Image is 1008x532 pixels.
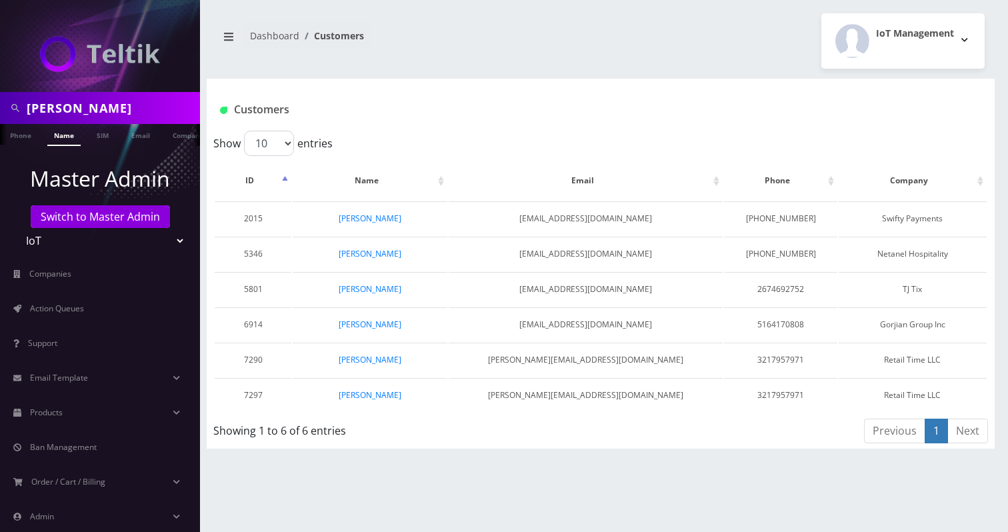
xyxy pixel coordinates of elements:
[449,378,723,412] td: [PERSON_NAME][EMAIL_ADDRESS][DOMAIN_NAME]
[339,283,401,295] a: [PERSON_NAME]
[449,307,723,341] td: [EMAIL_ADDRESS][DOMAIN_NAME]
[213,417,526,439] div: Showing 1 to 6 of 6 entries
[839,343,987,377] td: Retail Time LLC
[220,103,851,116] h1: Customers
[30,407,63,418] span: Products
[125,124,157,145] a: Email
[215,272,291,306] td: 5801
[821,13,985,69] button: IoT Management
[30,441,97,453] span: Ban Management
[213,131,333,156] label: Show entries
[839,307,987,341] td: Gorjian Group Inc
[90,124,115,145] a: SIM
[215,378,291,412] td: 7297
[339,319,401,330] a: [PERSON_NAME]
[839,237,987,271] td: Netanel Hospitality
[339,389,401,401] a: [PERSON_NAME]
[3,124,38,145] a: Phone
[339,248,401,259] a: [PERSON_NAME]
[339,213,401,224] a: [PERSON_NAME]
[839,161,987,200] th: Company: activate to sort column ascending
[215,161,291,200] th: ID: activate to sort column descending
[449,161,723,200] th: Email: activate to sort column ascending
[215,307,291,341] td: 6914
[166,124,211,145] a: Company
[864,419,925,443] a: Previous
[339,354,401,365] a: [PERSON_NAME]
[724,161,837,200] th: Phone: activate to sort column ascending
[724,272,837,306] td: 2674692752
[724,378,837,412] td: 3217957971
[293,161,447,200] th: Name: activate to sort column ascending
[839,378,987,412] td: Retail Time LLC
[29,268,71,279] span: Companies
[449,201,723,235] td: [EMAIL_ADDRESS][DOMAIN_NAME]
[28,337,57,349] span: Support
[449,237,723,271] td: [EMAIL_ADDRESS][DOMAIN_NAME]
[215,343,291,377] td: 7290
[839,201,987,235] td: Swifty Payments
[724,343,837,377] td: 3217957971
[40,36,160,72] img: IoT
[27,95,197,121] input: Search in Company
[217,22,591,60] nav: breadcrumb
[724,201,837,235] td: [PHONE_NUMBER]
[47,124,81,146] a: Name
[30,372,88,383] span: Email Template
[876,28,954,39] h2: IoT Management
[724,237,837,271] td: [PHONE_NUMBER]
[724,307,837,341] td: 5164170808
[925,419,948,443] a: 1
[449,343,723,377] td: [PERSON_NAME][EMAIL_ADDRESS][DOMAIN_NAME]
[299,29,364,43] li: Customers
[250,29,299,42] a: Dashboard
[244,131,294,156] select: Showentries
[30,511,54,522] span: Admin
[31,205,170,228] a: Switch to Master Admin
[449,272,723,306] td: [EMAIL_ADDRESS][DOMAIN_NAME]
[215,237,291,271] td: 5346
[30,303,84,314] span: Action Queues
[839,272,987,306] td: TJ Tix
[947,419,988,443] a: Next
[31,476,105,487] span: Order / Cart / Billing
[215,201,291,235] td: 2015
